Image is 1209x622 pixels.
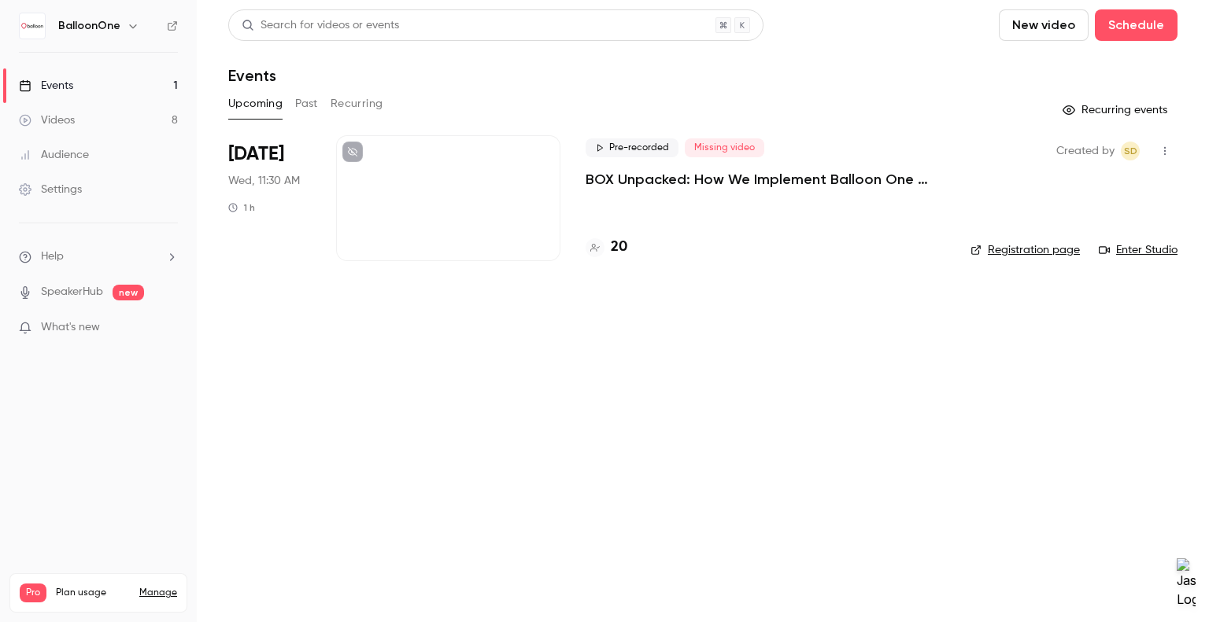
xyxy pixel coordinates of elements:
[139,587,177,599] a: Manage
[1124,142,1137,160] span: SD
[228,135,311,261] div: Sep 10 Wed, 11:30 AM (Europe/London)
[113,285,144,300] span: new
[999,9,1089,41] button: New video
[685,138,764,157] span: Missing video
[159,321,178,335] iframe: Noticeable Trigger
[242,17,399,34] div: Search for videos or events
[331,91,383,116] button: Recurring
[1121,142,1140,160] span: Sitara Duggal
[20,583,46,602] span: Pro
[19,248,178,265] li: help-dropdown-opener
[1095,9,1178,41] button: Schedule
[295,91,318,116] button: Past
[41,319,100,336] span: What's new
[586,237,627,258] a: 20
[19,78,73,94] div: Events
[228,91,283,116] button: Upcoming
[1099,242,1178,258] a: Enter Studio
[586,138,678,157] span: Pre-recorded
[41,284,103,300] a: SpeakerHub
[228,201,255,214] div: 1 h
[228,142,284,167] span: [DATE]
[1056,142,1115,160] span: Created by
[19,112,75,128] div: Videos
[586,170,945,189] a: BOX Unpacked: How We Implement Balloon One Xchange (BOX)—Our Proven Project Methodology
[58,18,120,34] h6: BalloonOne
[228,173,300,189] span: Wed, 11:30 AM
[56,587,130,599] span: Plan usage
[19,182,82,197] div: Settings
[611,237,627,258] h4: 20
[41,248,64,265] span: Help
[19,147,89,163] div: Audience
[971,242,1080,258] a: Registration page
[20,13,45,39] img: BalloonOne
[1056,98,1178,123] button: Recurring events
[228,66,276,85] h1: Events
